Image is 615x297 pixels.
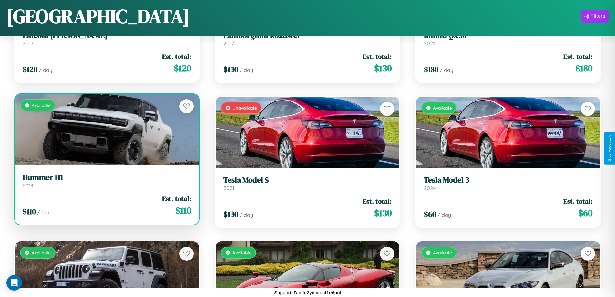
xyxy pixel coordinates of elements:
[581,10,609,23] button: Filters
[223,175,392,191] a: Tesla Model S2021
[23,182,34,189] span: 2014
[363,52,392,61] span: Est. total:
[162,194,191,203] span: Est. total:
[575,62,592,75] span: $ 180
[607,135,612,162] div: Give Feedback
[424,40,435,47] span: 2021
[424,175,592,185] h3: Tesla Model 3
[433,250,452,255] span: Available
[232,250,251,255] span: Available
[23,206,36,217] span: $ 110
[424,175,592,191] a: Tesla Model 32024
[433,105,452,111] span: Available
[223,64,238,75] span: $ 130
[6,275,22,291] div: Open Intercom Messenger
[6,3,190,29] h1: [GEOGRAPHIC_DATA]
[240,212,253,218] span: / day
[363,196,392,206] span: Est. total:
[374,62,392,75] span: $ 130
[223,209,238,219] span: $ 130
[424,31,592,40] h3: Infiniti QX30
[23,64,37,75] span: $ 120
[39,67,52,73] span: / day
[274,288,341,297] p: Support ID: mfg2ydfytuaf1e6pnl
[578,207,592,219] span: $ 60
[32,102,51,108] span: Available
[424,31,592,47] a: Infiniti QX302021
[223,31,392,47] a: Lamborghini Roadster2017
[424,185,436,191] span: 2024
[232,105,257,111] span: Unavailable
[590,13,605,19] div: Filters
[223,40,234,47] span: 2017
[23,173,191,182] h3: Hummer H1
[374,207,392,219] span: $ 130
[440,67,453,73] span: / day
[175,204,191,217] span: $ 110
[563,52,592,61] span: Est. total:
[23,31,191,40] h3: Lincoln [PERSON_NAME]
[23,173,191,189] a: Hummer H12014
[23,40,33,47] span: 2017
[32,250,51,255] span: Available
[424,64,438,75] span: $ 180
[174,62,191,75] span: $ 120
[223,175,392,185] h3: Tesla Model S
[162,52,191,61] span: Est. total:
[437,212,451,218] span: / day
[223,185,234,191] span: 2021
[223,31,392,40] h3: Lamborghini Roadster
[37,209,51,216] span: / day
[240,67,253,73] span: / day
[23,31,191,47] a: Lincoln [PERSON_NAME]2017
[424,209,436,219] span: $ 60
[563,196,592,206] span: Est. total:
